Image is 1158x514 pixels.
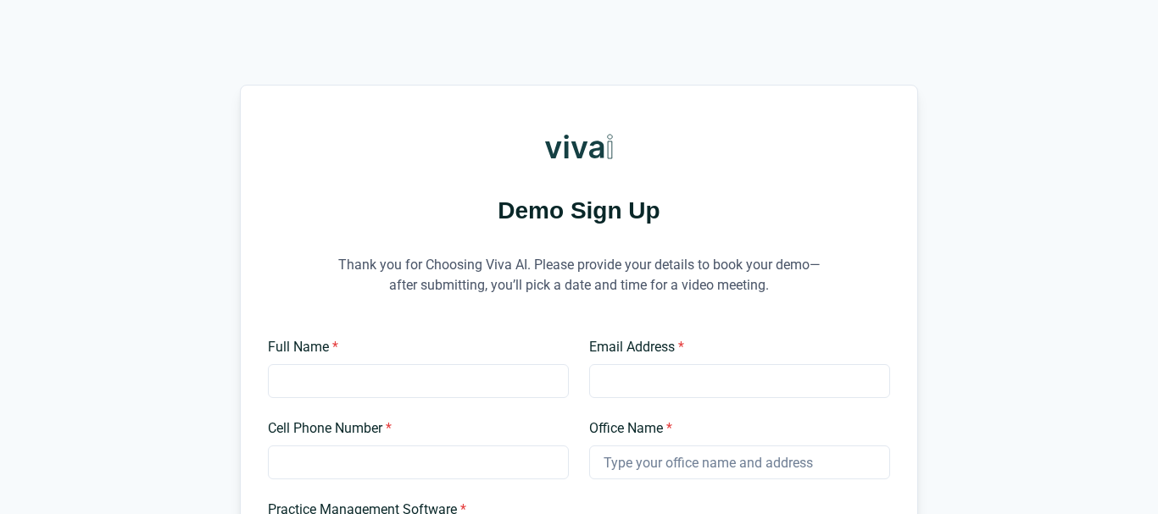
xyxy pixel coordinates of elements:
label: Office Name [589,418,880,439]
img: Viva AI Logo [545,113,613,180]
p: Thank you for Choosing Viva AI. Please provide your details to book your demo—after submitting, y... [325,234,833,317]
input: Type your office name and address [589,445,890,479]
h1: Demo Sign Up [268,194,890,227]
label: Email Address [589,337,880,357]
label: Cell Phone Number [268,418,559,439]
label: Full Name [268,337,559,357]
